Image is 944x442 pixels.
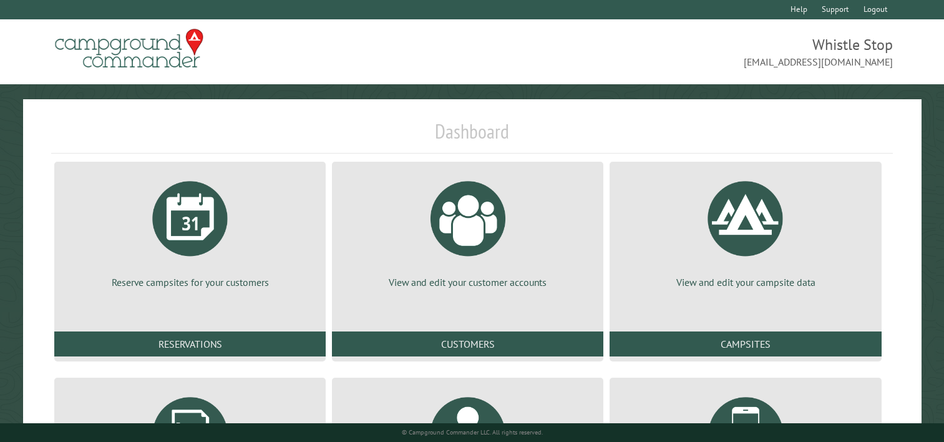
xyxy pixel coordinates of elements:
p: Reserve campsites for your customers [69,275,311,289]
p: View and edit your customer accounts [347,275,588,289]
a: Customers [332,331,603,356]
a: View and edit your customer accounts [347,172,588,289]
a: Reserve campsites for your customers [69,172,311,289]
h1: Dashboard [51,119,893,154]
span: Whistle Stop [EMAIL_ADDRESS][DOMAIN_NAME] [472,34,893,69]
a: Reservations [54,331,326,356]
small: © Campground Commander LLC. All rights reserved. [402,428,543,436]
a: Campsites [610,331,881,356]
p: View and edit your campsite data [625,275,866,289]
img: Campground Commander [51,24,207,73]
a: View and edit your campsite data [625,172,866,289]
